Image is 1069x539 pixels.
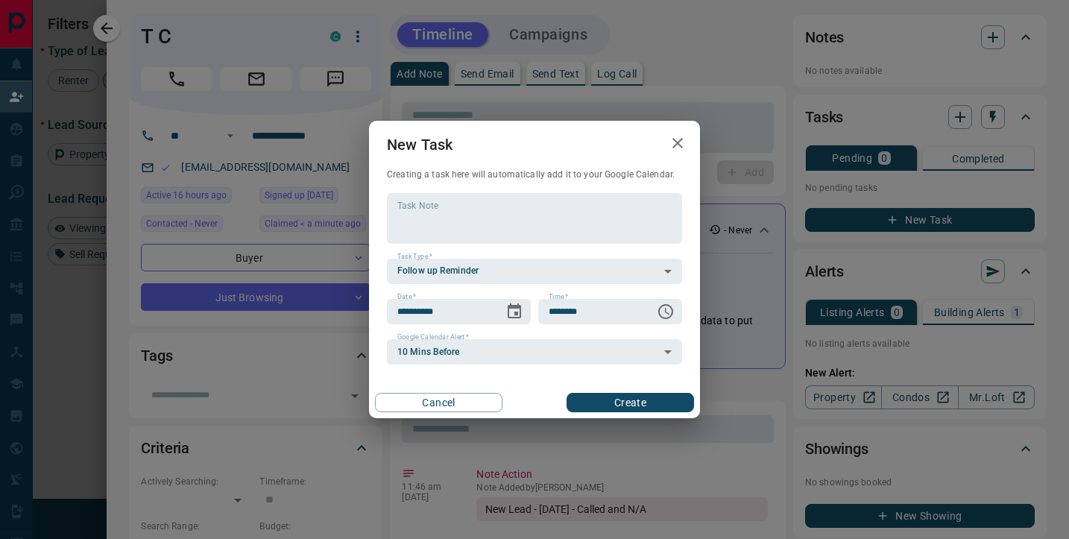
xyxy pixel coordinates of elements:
label: Task Type [397,252,432,262]
p: Creating a task here will automatically add it to your Google Calendar. [387,168,682,181]
label: Time [549,292,568,302]
button: Create [567,393,694,412]
button: Cancel [375,393,502,412]
button: Choose time, selected time is 6:00 AM [651,297,681,327]
label: Google Calendar Alert [397,332,469,342]
div: Follow up Reminder [387,259,682,284]
label: Date [397,292,416,302]
button: Choose date, selected date is Aug 18, 2025 [499,297,529,327]
h2: New Task [369,121,470,168]
div: 10 Mins Before [387,339,682,365]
